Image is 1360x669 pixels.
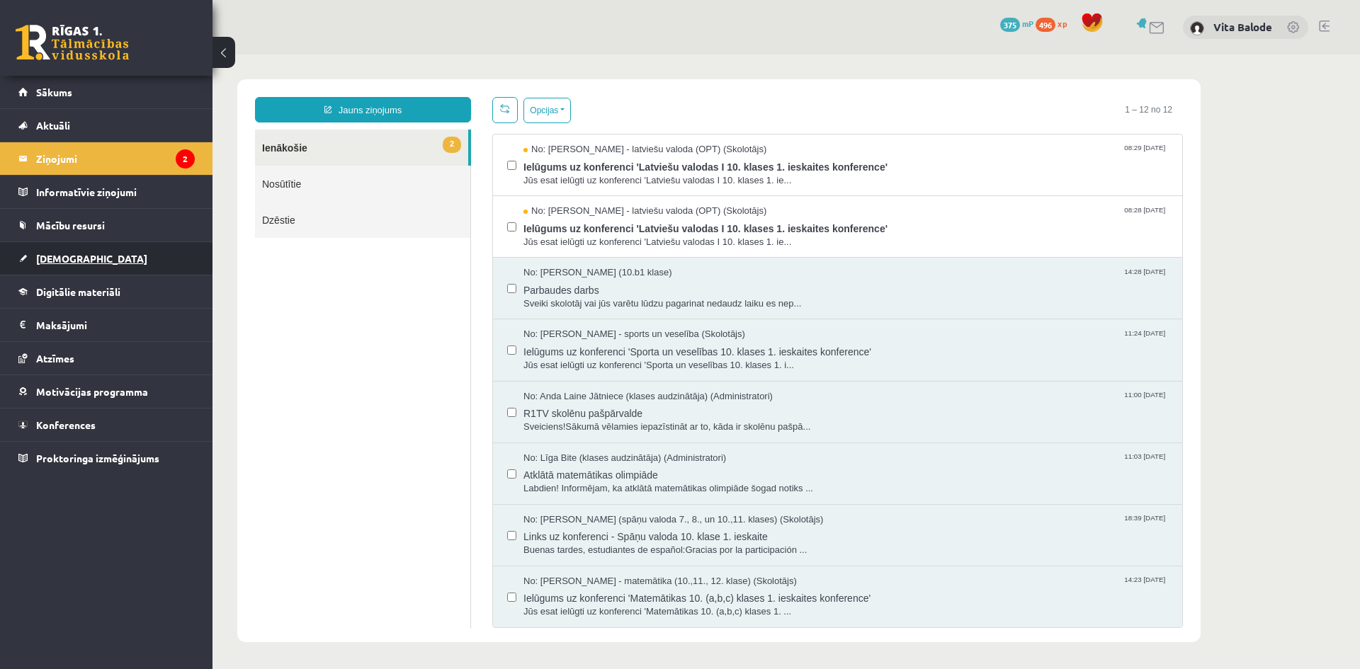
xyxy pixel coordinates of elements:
span: Digitālie materiāli [36,285,120,298]
a: Proktoringa izmēģinājums [18,442,195,474]
span: R1TV skolēnu pašpārvalde [311,348,956,366]
a: Nosūtītie [42,111,258,147]
span: 11:24 [DATE] [909,273,956,284]
a: No: [PERSON_NAME] - latviešu valoda (OPT) (Skolotājs) 08:28 [DATE] Ielūgums uz konferenci 'Latvie... [311,150,956,194]
span: No: Anda Laine Jātniece (klases audzinātāja) (Administratori) [311,336,560,349]
a: 375 mP [1000,18,1033,29]
span: 11:03 [DATE] [909,397,956,408]
a: No: [PERSON_NAME] - sports un veselība (Skolotājs) 11:24 [DATE] Ielūgums uz konferenci 'Sporta un... [311,273,956,317]
span: 18:39 [DATE] [909,459,956,469]
a: 2Ienākošie [42,75,256,111]
a: Sākums [18,76,195,108]
a: No: [PERSON_NAME] - matemātika (10.,11., 12. klase) (Skolotājs) 14:23 [DATE] Ielūgums uz konferen... [311,520,956,564]
span: Aktuāli [36,119,70,132]
span: Proktoringa izmēģinājums [36,452,159,464]
a: Aktuāli [18,109,195,142]
a: 496 xp [1036,18,1074,29]
span: 14:28 [DATE] [909,212,956,222]
a: Motivācijas programma [18,375,195,408]
span: Sveiki skolotāj vai jūs varētu lūdzu pagarinat nedaudz laiku es nep... [311,243,956,256]
span: xp [1058,18,1067,29]
span: Buenas tardes, estudiantes de español:Gracias por la participación ... [311,489,956,503]
span: 2 [230,82,249,98]
span: Atklātā matemātikas olimpiāde [311,410,956,428]
a: Mācību resursi [18,209,195,241]
span: Jūs esat ielūgti uz konferenci 'Latviešu valodas I 10. klases 1. ie... [311,120,956,133]
span: 08:29 [DATE] [909,88,956,99]
legend: Ziņojumi [36,142,195,175]
a: [DEMOGRAPHIC_DATA] [18,242,195,275]
a: No: [PERSON_NAME] (spāņu valoda 7., 8., un 10.,11. klases) (Skolotājs) 18:39 [DATE] Links uz konf... [311,459,956,503]
span: [DEMOGRAPHIC_DATA] [36,252,147,265]
a: Maksājumi [18,309,195,341]
span: Ielūgums uz konferenci 'Latviešu valodas I 10. klases 1. ieskaites konference' [311,102,956,120]
a: No: [PERSON_NAME] - latviešu valoda (OPT) (Skolotājs) 08:29 [DATE] Ielūgums uz konferenci 'Latvie... [311,88,956,132]
a: No: Anda Laine Jātniece (klases audzinātāja) (Administratori) 11:00 [DATE] R1TV skolēnu pašpārval... [311,336,956,379]
a: Rīgas 1. Tālmācības vidusskola [16,25,129,60]
span: No: [PERSON_NAME] - matemātika (10.,11., 12. klase) (Skolotājs) [311,520,584,534]
span: Jūs esat ielūgti uz konferenci 'Sporta un veselības 10. klases 1. i... [311,304,956,318]
span: Sākums [36,86,72,98]
legend: Maksājumi [36,309,195,341]
span: Jūs esat ielūgti uz konferenci 'Matemātikas 10. (a,b,c) klases 1. ... [311,551,956,564]
span: 1 – 12 no 12 [902,42,970,68]
i: 2 [176,149,195,168]
span: No: Līga Bite (klases audzinātāja) (Administratori) [311,397,514,411]
span: 375 [1000,18,1020,32]
a: Digitālie materiāli [18,275,195,308]
a: No: Līga Bite (klases audzinātāja) (Administratori) 11:03 [DATE] Atklātā matemātikas olimpiāde La... [311,397,956,441]
span: 14:23 [DATE] [909,520,956,531]
a: Dzēstie [42,147,258,183]
span: Links uz konferenci - Spāņu valoda 10. klase 1. ieskaite [311,471,956,489]
span: No: [PERSON_NAME] - latviešu valoda (OPT) (Skolotājs) [311,150,554,164]
span: No: [PERSON_NAME] (spāņu valoda 7., 8., un 10.,11. klases) (Skolotājs) [311,459,611,472]
span: 11:00 [DATE] [909,336,956,346]
button: Opcijas [311,43,358,69]
span: Konferences [36,418,96,431]
span: Ielūgums uz konferenci 'Matemātikas 10. (a,b,c) klases 1. ieskaites konference' [311,533,956,551]
span: Motivācijas programma [36,385,148,398]
img: Vita Balode [1190,21,1204,35]
span: No: [PERSON_NAME] (10.b1 klase) [311,212,460,225]
a: Atzīmes [18,342,195,374]
span: No: [PERSON_NAME] - sports un veselība (Skolotājs) [311,273,533,287]
span: Jūs esat ielūgti uz konferenci 'Latviešu valodas I 10. klases 1. ie... [311,181,956,195]
span: 496 [1036,18,1055,32]
span: Labdien! Informējam, ka atklātā matemātikas olimpiāde šogad notiks ... [311,428,956,441]
span: 08:28 [DATE] [909,150,956,161]
span: mP [1022,18,1033,29]
span: Ielūgums uz konferenci 'Sporta un veselības 10. klases 1. ieskaites konference' [311,287,956,304]
a: Informatīvie ziņojumi [18,176,195,208]
a: Jauns ziņojums [42,42,259,68]
span: Parbaudes darbs [311,225,956,243]
a: Konferences [18,408,195,441]
a: No: [PERSON_NAME] (10.b1 klase) 14:28 [DATE] Parbaudes darbs Sveiki skolotāj vai jūs varētu lūdzu... [311,212,956,256]
a: Vita Balode [1213,20,1272,34]
a: Ziņojumi2 [18,142,195,175]
span: No: [PERSON_NAME] - latviešu valoda (OPT) (Skolotājs) [311,88,554,102]
span: Atzīmes [36,352,74,365]
span: Ielūgums uz konferenci 'Latviešu valodas I 10. klases 1. ieskaites konference' [311,164,956,181]
legend: Informatīvie ziņojumi [36,176,195,208]
span: Sveiciens!Sākumā vēlamies iepazīstināt ar to, kāda ir skolēnu pašpā... [311,366,956,379]
span: Mācību resursi [36,219,105,231]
